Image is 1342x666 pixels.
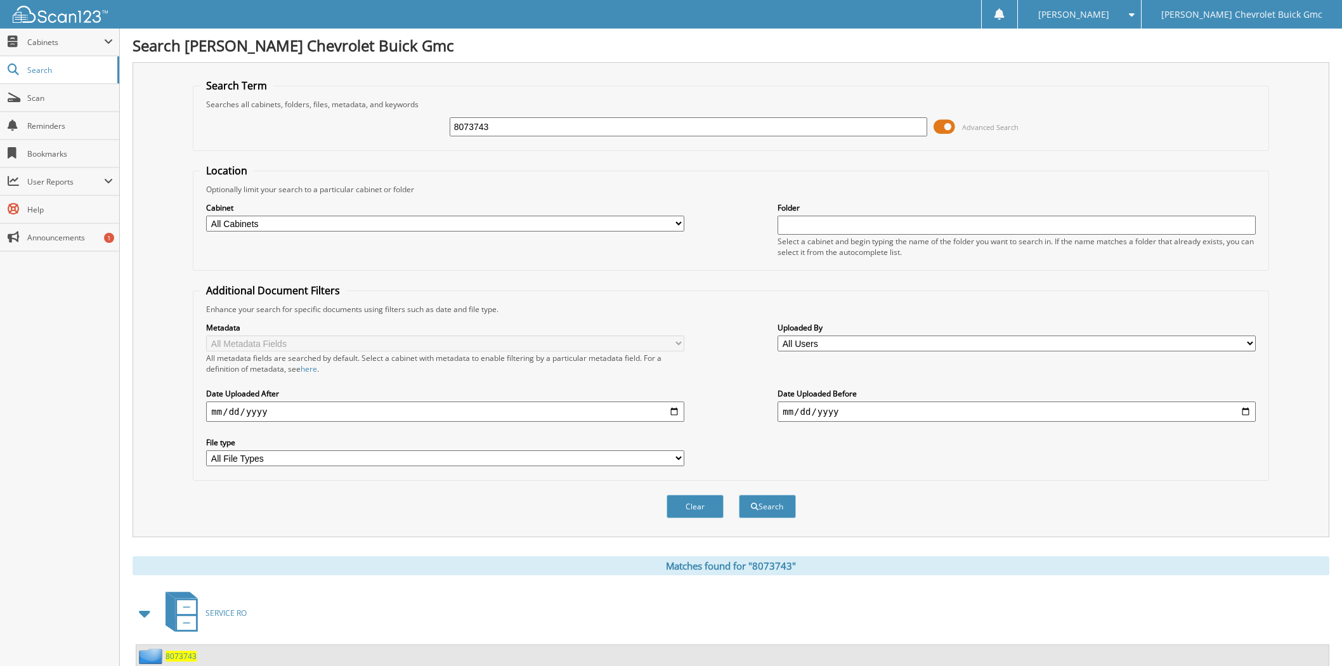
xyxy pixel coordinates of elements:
label: Uploaded By [778,322,1255,333]
span: [PERSON_NAME] [1038,11,1109,18]
span: Bookmarks [27,148,113,159]
input: start [206,402,684,422]
div: Select a cabinet and begin typing the name of the folder you want to search in. If the name match... [778,236,1255,258]
span: SERVICE RO [205,608,247,618]
div: Matches found for "8073743" [133,556,1329,575]
span: Cabinets [27,37,104,48]
img: folder2.png [139,648,166,664]
input: end [778,402,1255,422]
label: Folder [778,202,1255,213]
span: Advanced Search [962,122,1019,132]
iframe: Chat Widget [1279,605,1342,666]
span: Scan [27,93,113,103]
label: Date Uploaded After [206,388,684,399]
span: Help [27,204,113,215]
legend: Search Term [200,79,273,93]
label: Date Uploaded Before [778,388,1255,399]
div: Optionally limit your search to a particular cabinet or folder [200,184,1261,195]
span: Announcements [27,232,113,243]
a: here [301,363,317,374]
label: Metadata [206,322,684,333]
span: Reminders [27,121,113,131]
a: SERVICE RO [158,588,247,638]
span: Search [27,65,111,75]
label: Cabinet [206,202,684,213]
button: Clear [667,495,724,518]
button: Search [739,495,796,518]
label: File type [206,437,684,448]
div: Enhance your search for specific documents using filters such as date and file type. [200,304,1261,315]
legend: Additional Document Filters [200,284,346,297]
span: User Reports [27,176,104,187]
div: Searches all cabinets, folders, files, metadata, and keywords [200,99,1261,110]
img: scan123-logo-white.svg [13,6,108,23]
div: All metadata fields are searched by default. Select a cabinet with metadata to enable filtering b... [206,353,684,374]
legend: Location [200,164,254,178]
a: 8073743 [166,651,197,662]
h1: Search [PERSON_NAME] Chevrolet Buick Gmc [133,35,1329,56]
span: [PERSON_NAME] Chevrolet Buick Gmc [1161,11,1322,18]
div: 1 [104,233,114,243]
